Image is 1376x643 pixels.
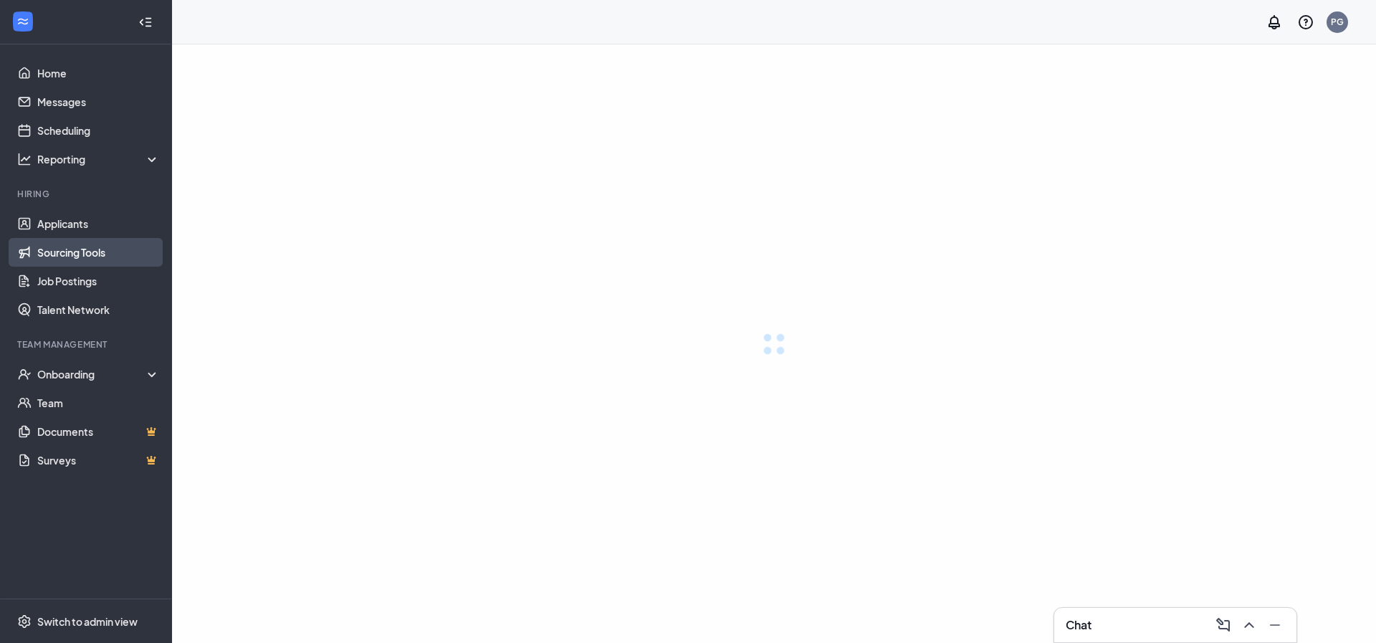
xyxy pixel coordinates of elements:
button: ChevronUp [1236,614,1259,637]
div: Team Management [17,338,157,351]
a: SurveysCrown [37,446,160,475]
svg: WorkstreamLogo [16,14,30,29]
a: Sourcing Tools [37,238,160,267]
a: Talent Network [37,295,160,324]
svg: UserCheck [17,367,32,381]
a: Team [37,389,160,417]
a: Messages [37,87,160,116]
a: Applicants [37,209,160,238]
div: Onboarding [37,367,161,381]
div: PG [1331,16,1344,28]
button: ComposeMessage [1210,614,1233,637]
svg: ChevronUp [1241,616,1258,634]
h3: Chat [1066,617,1091,633]
a: Home [37,59,160,87]
svg: ComposeMessage [1215,616,1232,634]
svg: Minimize [1266,616,1284,634]
a: Scheduling [37,116,160,145]
div: Hiring [17,188,157,200]
svg: Notifications [1266,14,1283,31]
div: Reporting [37,152,161,166]
svg: Analysis [17,152,32,166]
button: Minimize [1262,614,1285,637]
div: Switch to admin view [37,614,138,629]
a: DocumentsCrown [37,417,160,446]
a: Job Postings [37,267,160,295]
svg: Collapse [138,15,153,29]
svg: Settings [17,614,32,629]
svg: QuestionInfo [1297,14,1314,31]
